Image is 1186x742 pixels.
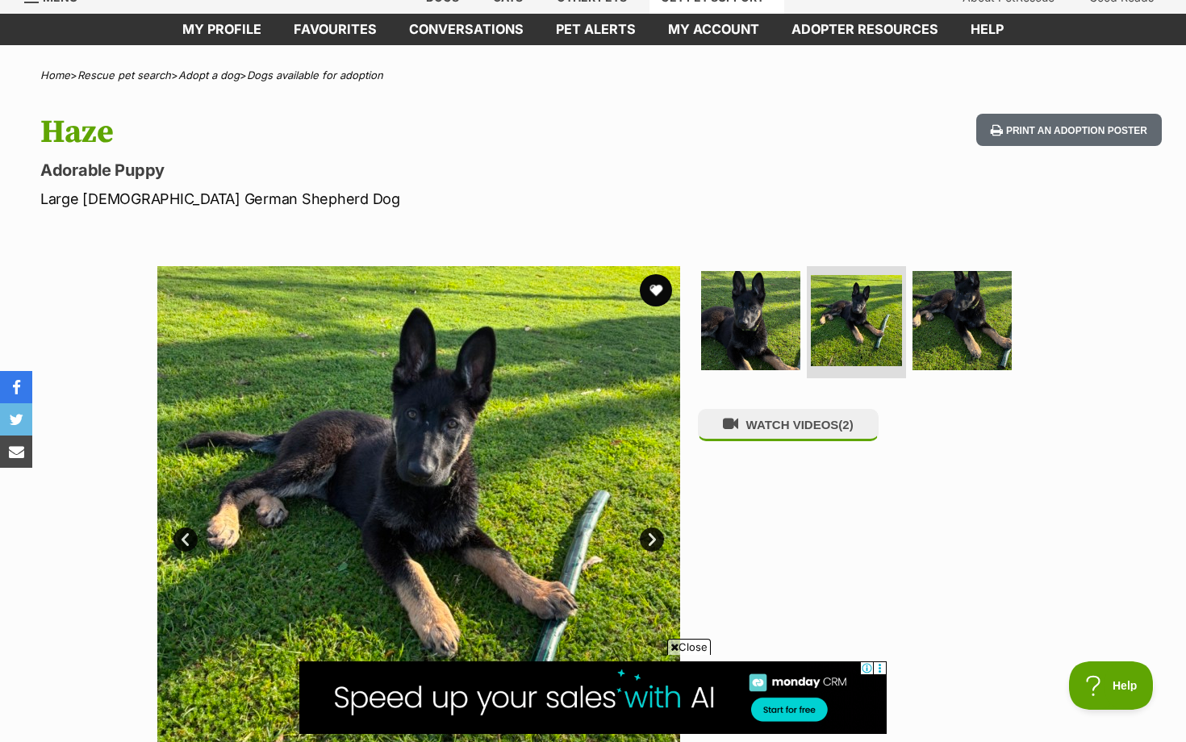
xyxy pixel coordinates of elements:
a: Adopter resources [775,14,954,45]
a: Favourites [278,14,393,45]
h1: Haze [40,114,723,151]
a: Rescue pet search [77,69,171,81]
a: conversations [393,14,540,45]
a: My account [652,14,775,45]
a: Home [40,69,70,81]
a: Help [954,14,1020,45]
a: My profile [166,14,278,45]
a: Pet alerts [540,14,652,45]
img: Photo of Haze [912,271,1012,370]
img: Photo of Haze [811,275,902,366]
p: Large [DEMOGRAPHIC_DATA] German Shepherd Dog [40,188,723,210]
a: Next [640,527,664,552]
a: Adopt a dog [178,69,240,81]
img: Photo of Haze [701,271,800,370]
p: Adorable Puppy [40,159,723,181]
iframe: Help Scout Beacon - Open [1069,661,1154,710]
button: Print an adoption poster [976,114,1162,147]
button: favourite [640,274,672,306]
button: WATCH VIDEOS(2) [698,409,879,440]
a: Dogs available for adoption [247,69,383,81]
span: (2) [838,418,853,431]
span: Close [667,639,711,655]
a: Prev [173,527,198,552]
iframe: Advertisement [299,661,887,734]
